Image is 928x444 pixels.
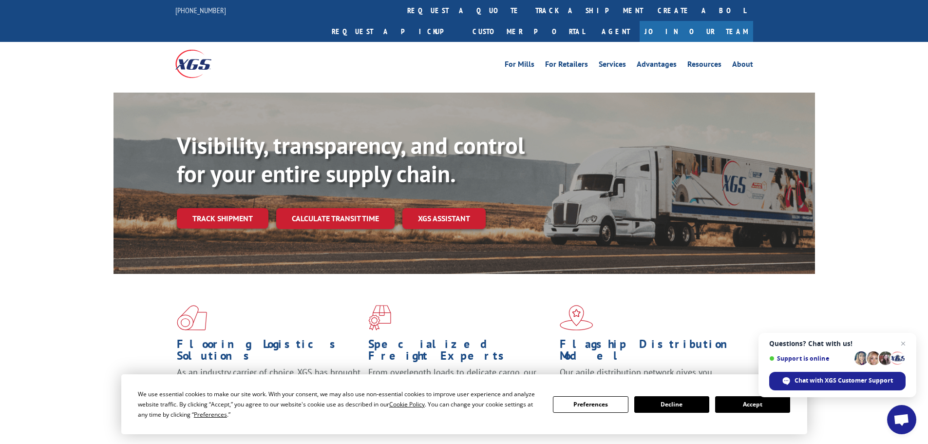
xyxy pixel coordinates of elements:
button: Accept [715,396,790,413]
span: Cookie Policy [389,400,425,408]
div: We use essential cookies to make our site work. With your consent, we may also use non-essential ... [138,389,541,420]
img: xgs-icon-focused-on-flooring-red [368,305,391,330]
a: For Mills [505,60,534,71]
span: Chat with XGS Customer Support [795,376,893,385]
a: Services [599,60,626,71]
div: Open chat [887,405,916,434]
img: xgs-icon-flagship-distribution-model-red [560,305,593,330]
span: As an industry carrier of choice, XGS has brought innovation and dedication to flooring logistics... [177,367,360,401]
button: Decline [634,396,709,413]
h1: Flooring Logistics Solutions [177,338,361,367]
a: Agent [592,21,640,42]
p: From overlength loads to delicate cargo, our experienced staff knows the best way to move your fr... [368,367,552,410]
a: About [732,60,753,71]
img: xgs-icon-total-supply-chain-intelligence-red [177,305,207,330]
span: Close chat [897,338,909,349]
a: [PHONE_NUMBER] [175,5,226,15]
b: Visibility, transparency, and control for your entire supply chain. [177,130,525,189]
a: Advantages [637,60,677,71]
span: Questions? Chat with us! [769,340,906,347]
a: Resources [687,60,721,71]
a: XGS ASSISTANT [402,208,486,229]
h1: Flagship Distribution Model [560,338,744,367]
span: Our agile distribution network gives you nationwide inventory management on demand. [560,367,739,389]
a: Request a pickup [324,21,465,42]
a: Track shipment [177,208,268,229]
span: Preferences [194,410,227,419]
div: Chat with XGS Customer Support [769,372,906,390]
a: Customer Portal [465,21,592,42]
span: Support is online [769,355,851,362]
button: Preferences [553,396,628,413]
div: Cookie Consent Prompt [121,374,807,434]
a: For Retailers [545,60,588,71]
a: Join Our Team [640,21,753,42]
h1: Specialized Freight Experts [368,338,552,367]
a: Calculate transit time [276,208,395,229]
